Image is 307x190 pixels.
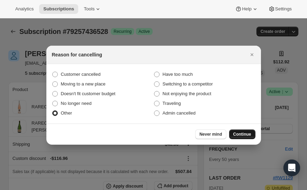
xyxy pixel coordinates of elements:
[275,6,292,12] span: Settings
[283,160,300,176] div: Open Intercom Messenger
[264,4,296,14] button: Settings
[43,6,74,12] span: Subscriptions
[61,81,106,87] span: Moving to a new place
[163,110,196,116] span: Admin cancelled
[61,72,101,77] span: Customer cancelled
[84,6,94,12] span: Tools
[15,6,34,12] span: Analytics
[163,91,211,96] span: Not enjoying the product
[61,110,72,116] span: Other
[39,4,78,14] button: Subscriptions
[199,132,222,137] span: Never mind
[163,81,213,87] span: Switching to a competitor
[61,101,92,106] span: No longer need
[163,72,193,77] span: Have too much
[195,129,226,139] button: Never mind
[52,51,102,58] h2: Reason for cancelling
[80,4,106,14] button: Tools
[247,50,257,60] button: Close
[242,6,251,12] span: Help
[233,132,251,137] span: Continue
[61,91,116,96] span: Doesn't fit customer budget
[163,101,181,106] span: Traveling
[231,4,262,14] button: Help
[11,4,38,14] button: Analytics
[229,129,255,139] button: Continue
